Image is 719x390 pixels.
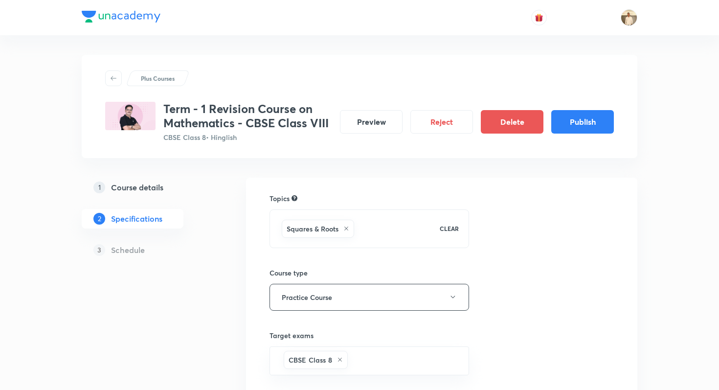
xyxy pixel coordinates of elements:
[93,213,105,225] p: 2
[481,110,543,134] button: Delete
[621,9,637,26] img: Chandrakant Deshmukh
[292,194,297,203] div: Search for topics
[82,11,160,25] a: Company Logo
[111,182,163,193] h5: Course details
[270,193,290,204] h6: Topics
[105,102,156,130] img: 86C4F503-DAF8-44F5-8175-253086910C06_plus.png
[270,330,469,341] h6: Target exams
[141,74,175,83] p: Plus Courses
[82,178,215,197] a: 1Course details
[531,10,547,25] button: avatar
[551,110,614,134] button: Publish
[111,244,145,256] h5: Schedule
[535,13,543,22] img: avatar
[463,360,465,362] button: Open
[270,284,469,311] button: Practice Course
[111,213,162,225] h5: Specifications
[289,355,332,365] h6: CBSE Class 8
[287,224,338,234] h6: Squares & Roots
[93,244,105,256] p: 3
[163,132,332,142] p: CBSE Class 8 • Hinglish
[93,182,105,193] p: 1
[340,110,403,134] button: Preview
[440,224,459,233] p: CLEAR
[410,110,473,134] button: Reject
[270,268,469,278] h6: Course type
[82,11,160,23] img: Company Logo
[163,102,332,130] h3: Term - 1 Revision Course on Mathematics - CBSE Class VIII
